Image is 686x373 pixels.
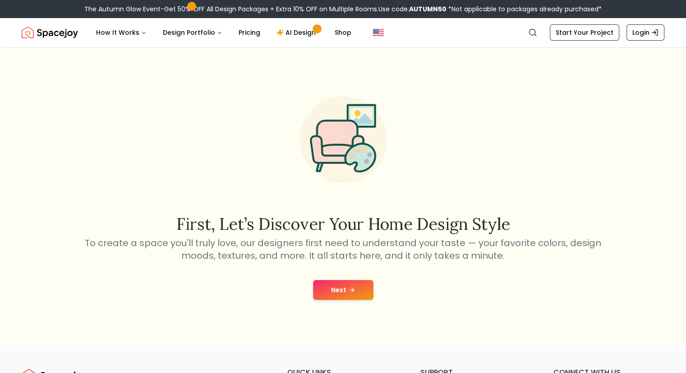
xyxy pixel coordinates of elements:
[327,23,359,42] a: Shop
[83,237,603,262] p: To create a space you'll truly love, our designers first need to understand your taste — your fav...
[22,18,664,47] nav: Global
[285,82,401,197] img: Start Style Quiz Illustration
[378,5,447,14] span: Use code:
[89,23,154,42] button: How It Works
[550,24,619,41] a: Start Your Project
[626,24,664,41] a: Login
[22,23,78,42] a: Spacejoy
[373,27,384,38] img: United States
[83,215,603,233] h2: First, let’s discover your home design style
[313,280,373,300] button: Next
[231,23,267,42] a: Pricing
[89,23,359,42] nav: Main
[269,23,326,42] a: AI Design
[84,5,602,14] div: The Autumn Glow Event-Get 50% OFF All Design Packages + Extra 10% OFF on Multiple Rooms.
[156,23,230,42] button: Design Portfolio
[409,5,447,14] b: AUTUMN50
[447,5,602,14] span: *Not applicable to packages already purchased*
[22,23,78,42] img: Spacejoy Logo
